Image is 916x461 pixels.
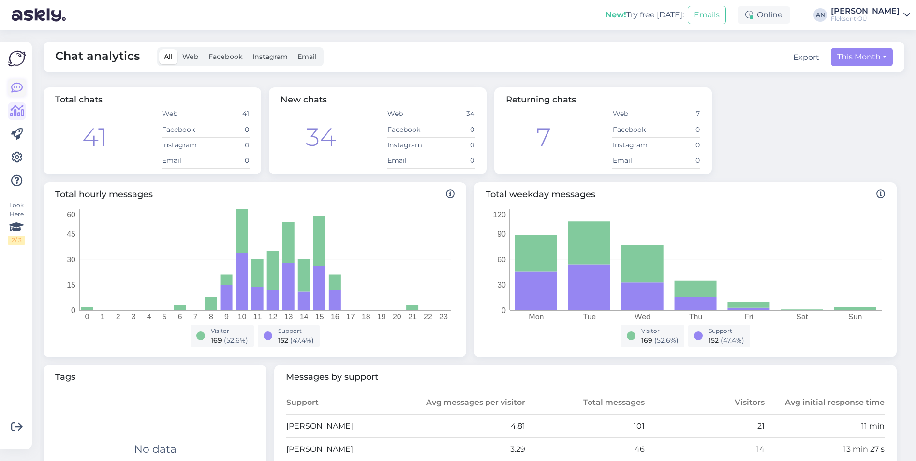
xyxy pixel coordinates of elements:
span: Tags [55,371,255,384]
span: Email [297,52,317,61]
tspan: Fri [744,313,753,321]
tspan: 12 [269,313,278,321]
div: Look Here [8,201,25,245]
tspan: 45 [67,230,75,238]
span: Chat analytics [55,47,140,66]
div: [PERSON_NAME] [831,7,900,15]
tspan: 120 [493,210,506,218]
td: 41 [206,106,250,122]
td: Email [612,153,656,168]
tspan: 10 [238,313,247,321]
span: New chats [281,94,327,105]
tspan: 19 [377,313,386,321]
tspan: 1 [101,313,105,321]
td: Web [162,106,206,122]
tspan: 5 [163,313,167,321]
tspan: 14 [300,313,309,321]
span: Instagram [252,52,288,61]
div: Fleksont OÜ [831,15,900,23]
tspan: Tue [583,313,596,321]
td: 0 [656,137,700,153]
span: 152 [709,336,719,345]
tspan: Mon [529,313,544,321]
td: 4.81 [406,415,526,438]
tspan: 11 [253,313,262,321]
tspan: 7 [193,313,198,321]
div: Try free [DATE]: [606,9,684,21]
td: 0 [656,153,700,168]
td: 13 min 27 s [765,438,885,461]
tspan: 15 [67,281,75,289]
td: Web [612,106,656,122]
td: [PERSON_NAME] [286,415,406,438]
td: Facebook [387,122,431,137]
tspan: Sun [848,313,862,321]
span: 169 [211,336,222,345]
span: ( 47.4 %) [721,336,744,345]
td: Email [162,153,206,168]
th: Avg initial response time [765,391,885,415]
span: All [164,52,173,61]
td: 3.29 [406,438,526,461]
tspan: 0 [502,306,506,314]
button: Emails [688,6,726,24]
b: New! [606,10,626,19]
tspan: 6 [178,313,182,321]
button: Export [793,52,819,63]
tspan: 18 [362,313,370,321]
tspan: 60 [67,210,75,218]
span: Messages by support [286,371,885,384]
td: 34 [431,106,475,122]
tspan: 21 [408,313,417,321]
tspan: 60 [497,255,506,263]
button: This Month [831,48,893,66]
span: Total chats [55,94,103,105]
td: Instagram [612,137,656,153]
img: Askly Logo [8,49,26,68]
td: 0 [431,122,475,137]
tspan: 16 [331,313,340,321]
div: 41 [82,118,107,156]
span: ( 52.6 %) [224,336,248,345]
div: Visitor [641,327,679,335]
div: Visitor [211,327,248,335]
span: 169 [641,336,652,345]
div: Support [709,327,744,335]
tspan: 20 [393,313,401,321]
tspan: 2 [116,313,120,321]
tspan: 4 [147,313,151,321]
tspan: 17 [346,313,355,321]
tspan: 0 [71,306,75,314]
tspan: Wed [635,313,650,321]
tspan: 8 [209,313,213,321]
td: Instagram [387,137,431,153]
td: Facebook [162,122,206,137]
span: Facebook [208,52,243,61]
tspan: 22 [424,313,432,321]
tspan: 15 [315,313,324,321]
div: AN [813,8,827,22]
td: 46 [526,438,646,461]
td: 101 [526,415,646,438]
td: Instagram [162,137,206,153]
tspan: 30 [67,255,75,263]
td: [PERSON_NAME] [286,438,406,461]
th: Visitors [645,391,765,415]
td: Email [387,153,431,168]
tspan: 3 [132,313,136,321]
tspan: Thu [689,313,703,321]
span: ( 52.6 %) [654,336,679,345]
td: Web [387,106,431,122]
th: Avg messages per visitor [406,391,526,415]
span: Web [182,52,199,61]
div: 2 / 3 [8,236,25,245]
td: 0 [431,153,475,168]
span: Returning chats [506,94,576,105]
div: 7 [536,118,551,156]
td: 0 [431,137,475,153]
div: Online [738,6,790,24]
div: No data [134,441,177,457]
div: 34 [306,118,336,156]
tspan: Sat [796,313,808,321]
